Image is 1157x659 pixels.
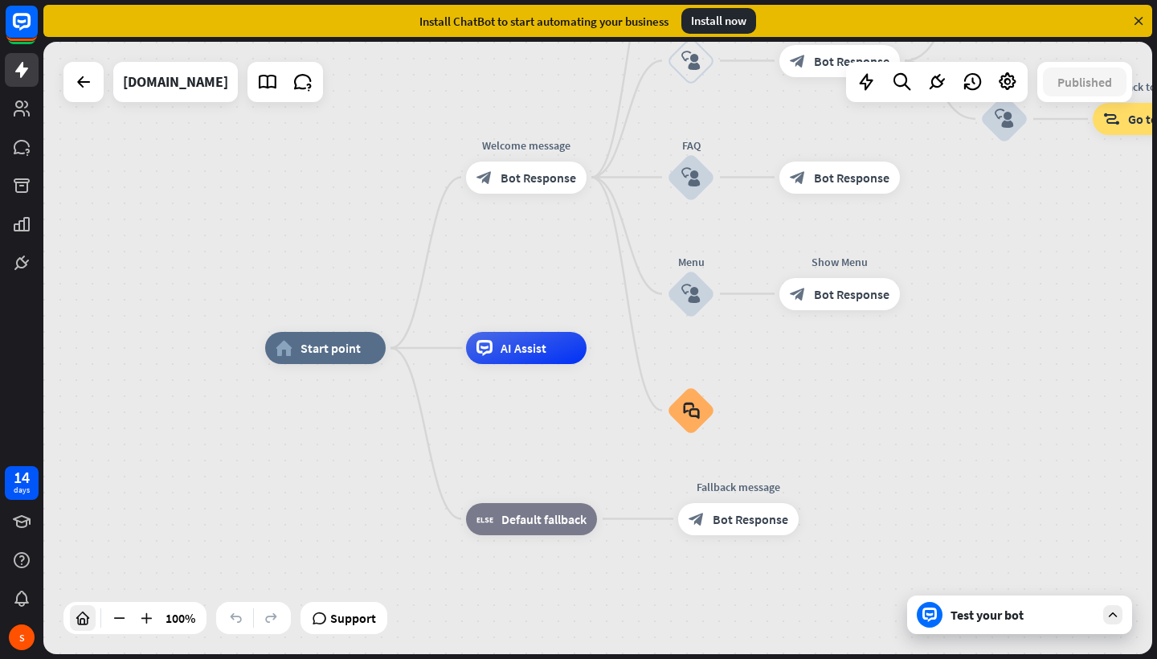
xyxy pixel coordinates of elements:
span: Bot Response [501,170,576,186]
i: block_bot_response [476,170,493,186]
div: Install ChatBot to start automating your business [419,14,668,29]
div: Install now [681,8,756,34]
div: Fallback message [666,479,811,495]
span: Start point [300,340,361,356]
span: Default fallback [501,511,587,527]
div: hkbu.edu.hk [123,62,228,102]
i: block_fallback [476,511,493,527]
a: 14 days [5,466,39,500]
i: block_user_input [681,284,701,304]
div: days [14,485,30,496]
button: Open LiveChat chat widget [13,6,61,55]
i: home_2 [276,340,292,356]
button: Published [1043,68,1126,96]
div: Welcome message [454,137,599,153]
div: FAQ [643,137,739,153]
i: block_user_input [995,109,1014,129]
i: block_bot_response [790,170,806,186]
div: Show Menu [767,254,912,270]
span: Bot Response [814,286,889,302]
i: block_bot_response [790,53,806,69]
i: block_bot_response [689,511,705,527]
span: Bot Response [814,170,889,186]
div: 14 [14,470,30,485]
i: block_user_input [681,168,701,187]
span: Support [330,605,376,631]
div: 100% [161,605,200,631]
i: block_bot_response [790,286,806,302]
i: block_faq [683,402,700,420]
div: S [9,624,35,650]
i: block_user_input [681,51,701,71]
div: Menu [643,254,739,270]
i: block_goto [1103,111,1120,127]
span: Bot Response [814,53,889,69]
span: AI Assist [501,340,546,356]
div: Test your bot [951,607,1095,623]
span: Bot Response [713,511,788,527]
